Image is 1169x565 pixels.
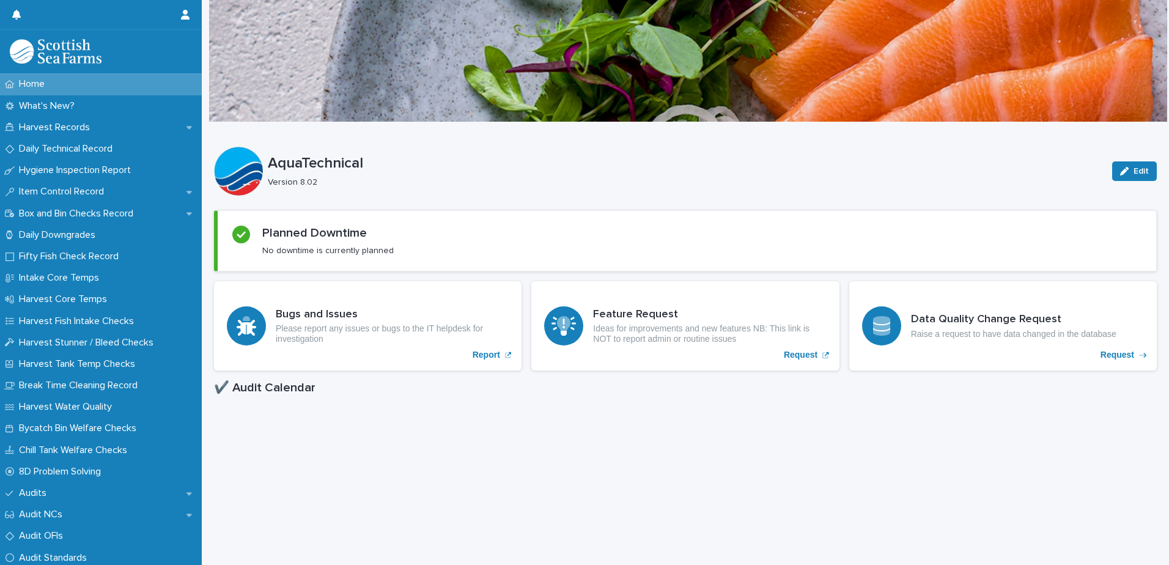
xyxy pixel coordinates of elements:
[1134,167,1149,175] span: Edit
[14,423,146,434] p: Bycatch Bin Welfare Checks
[473,350,500,360] p: Report
[14,294,117,305] p: Harvest Core Temps
[14,530,73,542] p: Audit OFIs
[262,226,367,240] h2: Planned Downtime
[14,509,72,520] p: Audit NCs
[14,186,114,198] p: Item Control Record
[276,308,509,322] h3: Bugs and Issues
[849,281,1157,371] a: Request
[911,329,1116,339] p: Raise a request to have data changed in the database
[268,177,1097,188] p: Version 8.02
[14,445,137,456] p: Chill Tank Welfare Checks
[14,316,144,327] p: Harvest Fish Intake Checks
[14,122,100,133] p: Harvest Records
[14,251,128,262] p: Fifty Fish Check Record
[14,337,163,349] p: Harvest Stunner / Bleed Checks
[14,552,97,564] p: Audit Standards
[14,78,54,90] p: Home
[262,245,394,256] p: No downtime is currently planned
[14,487,56,499] p: Audits
[14,272,109,284] p: Intake Core Temps
[531,281,839,371] a: Request
[276,323,509,344] p: Please report any issues or bugs to the IT helpdesk for investigation
[10,39,101,64] img: mMrefqRFQpe26GRNOUkG
[1101,350,1134,360] p: Request
[1112,161,1157,181] button: Edit
[14,401,122,413] p: Harvest Water Quality
[593,323,826,344] p: Ideas for improvements and new features NB: This link is NOT to report admin or routine issues
[214,380,1157,395] h1: ✔️ Audit Calendar
[14,229,105,241] p: Daily Downgrades
[784,350,817,360] p: Request
[14,100,84,112] p: What's New?
[14,143,122,155] p: Daily Technical Record
[214,281,522,371] a: Report
[14,380,147,391] p: Break Time Cleaning Record
[268,155,1102,172] p: AquaTechnical
[14,466,111,478] p: 8D Problem Solving
[911,313,1116,327] h3: Data Quality Change Request
[14,164,141,176] p: Hygiene Inspection Report
[14,208,143,220] p: Box and Bin Checks Record
[14,358,145,370] p: Harvest Tank Temp Checks
[593,308,826,322] h3: Feature Request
